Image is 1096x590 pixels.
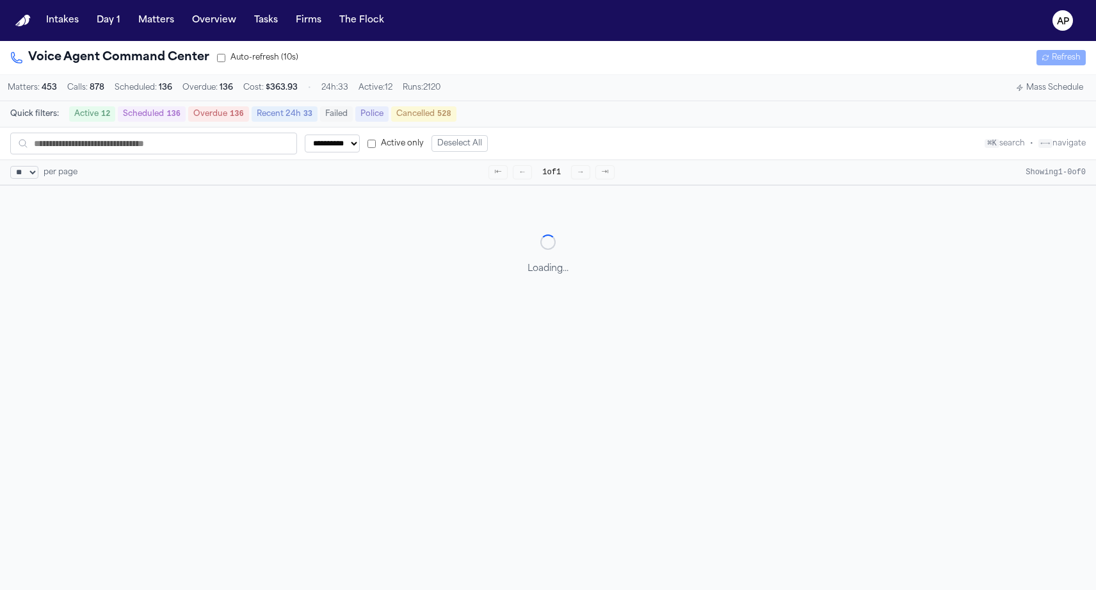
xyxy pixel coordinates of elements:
span: 136 [230,110,244,119]
input: Active only [367,140,376,148]
span: Cost: [243,83,298,93]
span: per page [44,167,77,177]
span: Matters: [8,83,57,93]
button: Refresh [1036,50,1086,65]
button: Day 1 [92,9,125,32]
button: Active12 [69,106,115,122]
kbd: ⌘K [985,139,999,148]
button: ⇤ [488,165,508,179]
span: 453 [42,84,57,92]
a: Home [15,15,31,27]
span: • [308,83,311,93]
button: Mass Schedule [1011,80,1088,95]
span: 878 [90,84,104,92]
img: Finch Logo [15,15,31,27]
button: Matters [133,9,179,32]
button: Cancelled528 [391,106,456,122]
span: 136 [220,84,233,92]
span: Active: 12 [359,83,392,93]
span: 528 [437,110,451,119]
button: Overdue136 [188,106,249,122]
span: 136 [166,110,181,119]
button: ← [513,165,532,179]
span: 12 [101,110,110,119]
button: Firms [291,9,326,32]
span: Overdue: [182,83,233,93]
button: Intakes [41,9,84,32]
button: Deselect All [431,135,488,152]
p: Loading... [8,263,1088,275]
button: Recent 24h33 [252,106,318,122]
div: Showing 1 - 0 of 0 [1026,167,1086,177]
span: 136 [159,84,172,92]
span: • [1030,140,1033,147]
input: Auto-refresh (10s) [217,54,225,62]
span: $ 363.93 [266,84,298,92]
span: Runs: 2120 [403,83,440,93]
button: Police [355,106,389,122]
span: Quick filters: [10,109,59,119]
div: search navigate [985,138,1086,149]
span: 1 of 1 [537,166,566,179]
span: 24h: 33 [321,83,348,93]
span: 33 [303,110,312,119]
label: Auto-refresh (10s) [217,53,298,63]
kbd: ←→ [1038,139,1052,148]
label: Active only [367,138,424,149]
button: Tasks [249,9,283,32]
button: ⇥ [595,165,615,179]
button: Failed [320,106,353,122]
span: Scheduled: [115,83,172,93]
button: Scheduled136 [118,106,186,122]
h1: Voice Agent Command Center [10,49,209,67]
button: → [571,165,590,179]
span: Calls: [67,83,104,93]
button: Overview [187,9,241,32]
button: The Flock [334,9,389,32]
